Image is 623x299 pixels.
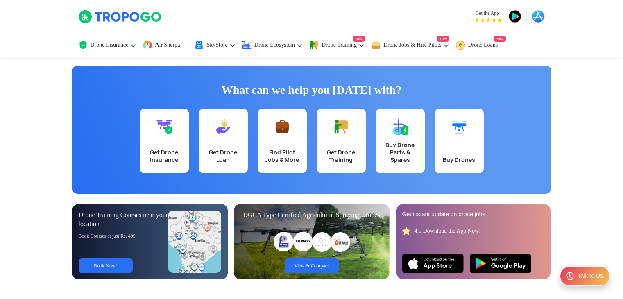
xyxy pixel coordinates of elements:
a: Book Now! [79,258,133,273]
h1: What can we help you [DATE] with? [78,82,545,98]
a: View & Compare [285,258,339,273]
span: Air Sherpa [155,42,180,48]
div: Buy Drones [439,156,479,163]
div: Get Drone Training [322,149,361,163]
span: Get the App [475,10,502,16]
div: Book Courses at just Rs. 499 [79,233,168,239]
span: SkyStore [206,42,227,48]
div: Talk to Us [578,272,603,280]
span: New [353,36,365,42]
img: Playstore [470,254,531,273]
span: Drone Insurance [91,42,129,48]
img: appstore [532,10,545,23]
div: Get instant update on drone jobs [402,211,545,219]
a: Drone TrainingNew [309,33,365,57]
img: TropoGo Logo [78,10,162,24]
a: Air Sherpa [143,33,188,57]
div: DGCA Type Certified Agricultural Spraying Drones [240,211,383,220]
a: Buy Drone Parts & Spares [376,109,425,173]
span: Drone Loans [468,42,498,48]
a: Find Pilot Jobs & More [258,109,307,173]
a: SkyStore [194,33,236,57]
div: Buy Drone Parts & Spares [381,141,420,163]
div: 4.9 Download the App Now! [415,227,481,235]
img: playstore [508,10,521,23]
div: Drone Training Courses near your location [79,211,168,229]
a: Buy Drones [435,109,484,173]
a: Get Drone Training [317,109,366,173]
img: Buy Drones [451,118,467,135]
span: New [437,36,449,42]
div: Get Drone Loan [204,149,243,163]
div: Get Drone Insurance [145,149,184,163]
a: Get Drone Insurance [140,109,189,173]
a: Get Drone Loan [199,109,248,173]
img: Find Pilot Jobs & More [274,118,290,135]
a: Drone Ecosystem [242,33,303,57]
a: Drone Jobs & Hire PilotsNew [371,33,450,57]
a: Drone Insurance [78,33,137,57]
img: ic_Support.svg [565,271,575,281]
img: App Raking [475,18,502,22]
img: star_rating [402,227,410,235]
a: Drone LoansNew [455,33,506,57]
img: Buy Drone Parts & Spares [392,118,408,135]
span: New [494,36,506,42]
img: Get Drone Insurance [156,118,172,135]
img: Get Drone Training [333,118,349,135]
span: Drone Ecosystem [254,42,295,48]
img: Ios [402,254,464,273]
div: Find Pilot Jobs & More [263,149,302,163]
span: Drone Jobs & Hire Pilots [383,42,442,48]
span: Drone Training [322,42,357,48]
img: Get Drone Loan [215,118,231,135]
